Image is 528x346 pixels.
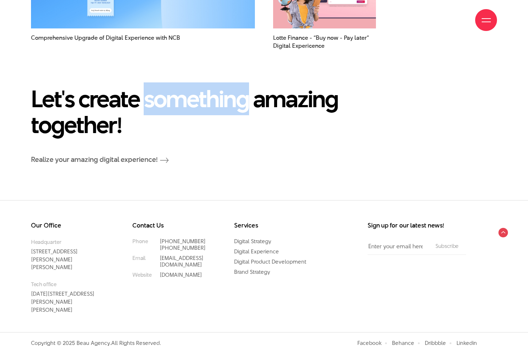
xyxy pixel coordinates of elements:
[31,155,169,164] a: Realize your amazing digital experience!
[273,34,376,49] span: Lotte Finance - “Buy now - Pay later”
[234,237,271,245] a: Digital Strategy
[368,238,428,254] input: Enter your email here
[160,237,206,245] a: [PHONE_NUMBER]
[433,243,461,249] input: Subscribe
[31,238,110,271] p: [STREET_ADDRESS][PERSON_NAME][PERSON_NAME]
[31,280,110,314] p: [DATE][STREET_ADDRESS][PERSON_NAME][PERSON_NAME]
[273,42,325,50] span: Digital Expericence
[234,268,270,276] a: Brand Strategy
[160,244,206,252] a: [PHONE_NUMBER]
[132,272,151,278] small: Website
[273,34,376,49] a: Lotte Finance - “Buy now - Pay later”Digital Expericence
[31,238,110,246] small: Headquarter
[31,222,110,229] h3: Our Office
[132,222,212,229] h3: Contact Us
[132,238,148,245] small: Phone
[160,271,202,279] a: [DOMAIN_NAME]
[132,255,145,261] small: Email
[31,34,255,49] a: Comprehensive Upgrade of Digital Experience with NCB
[160,254,203,268] a: [EMAIL_ADDRESS][DOMAIN_NAME]
[368,222,466,229] h3: Sign up for our latest news!
[234,248,279,255] a: Digital Experience
[31,86,418,138] h2: Let's create something amazing together!
[234,222,314,229] h3: Services
[31,280,110,288] small: Tech office
[234,258,306,265] a: Digital Product Development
